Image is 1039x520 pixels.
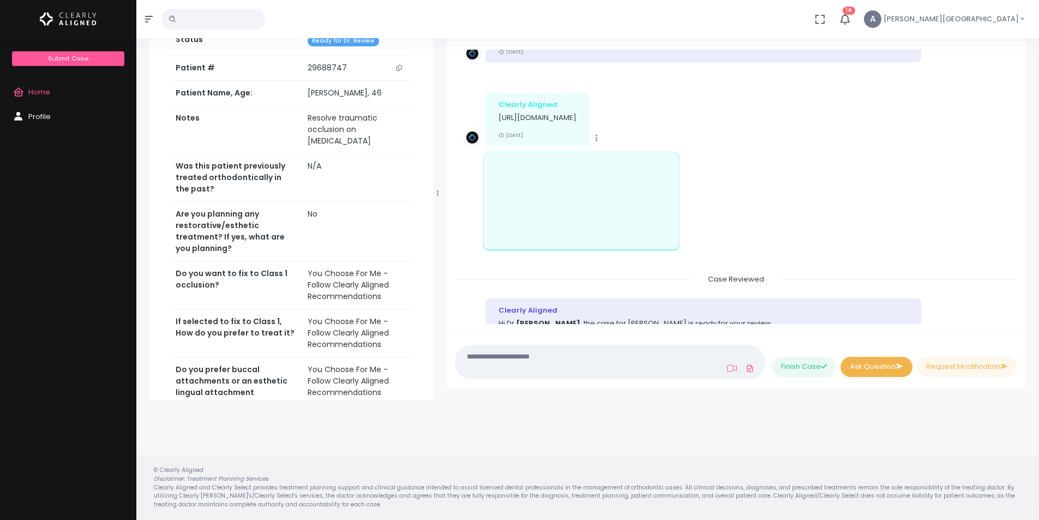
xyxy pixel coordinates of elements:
[772,357,836,377] button: Finish Case
[301,261,413,309] td: You Choose For Me - Follow Clearly Aligned Recommendations
[169,261,301,309] th: Do you want to fix to Class 1 occlusion?
[695,271,777,288] span: Case Reviewed
[301,81,413,106] td: [PERSON_NAME], 46
[169,202,301,261] th: Are you planning any restorative/esthetic treatment? If yes, what are you planning?
[499,48,523,55] small: [DATE]
[455,50,1017,325] div: scrollable content
[169,357,301,417] th: Do you prefer buccal attachments or an esthetic lingual attachment protocol?
[840,357,912,377] button: Ask Question
[864,10,881,28] span: A
[40,8,97,31] img: Logo Horizontal
[499,305,908,316] div: Clearly Aligned
[743,358,756,378] a: Add Files
[499,99,576,110] div: Clearly Aligned
[301,309,413,357] td: You Choose For Me - Follow Clearly Aligned Recommendations
[301,56,413,81] td: 29688747
[499,318,908,393] p: Hi Dr. , the case for [PERSON_NAME] is ready for your review. If you are satisfied with the ClinC...
[143,466,1032,509] div: © Clearly Aligned Clearly Aligned and Clearly Select provides treatment planning support and clin...
[725,364,739,373] a: Add Loom Video
[499,112,576,123] p: [URL][DOMAIN_NAME]
[28,87,50,97] span: Home
[843,7,855,15] span: 14
[28,111,51,122] span: Profile
[301,202,413,261] td: No
[169,55,301,81] th: Patient #
[169,154,301,202] th: Was this patient previously treated orthodontically in the past?
[48,54,88,63] span: Submit Case
[884,14,1019,25] span: [PERSON_NAME][GEOGRAPHIC_DATA]
[12,51,124,66] a: Submit Case
[516,318,580,328] b: [PERSON_NAME]
[169,106,301,154] th: Notes
[169,81,301,106] th: Patient Name, Age:
[301,106,413,154] td: Resolve traumatic occlusion on [MEDICAL_DATA]
[169,27,301,55] th: Status
[917,357,1017,377] button: Request Modification
[301,154,413,202] td: N/A
[499,132,523,139] small: [DATE]
[301,357,413,417] td: You Choose For Me - Follow Clearly Aligned Recommendations
[169,309,301,357] th: If selected to fix to Class 1, How do you prefer to treat it?
[154,475,268,483] em: Disclaimer: Treatment Planning Services
[308,36,379,46] span: Ready for Dr. Review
